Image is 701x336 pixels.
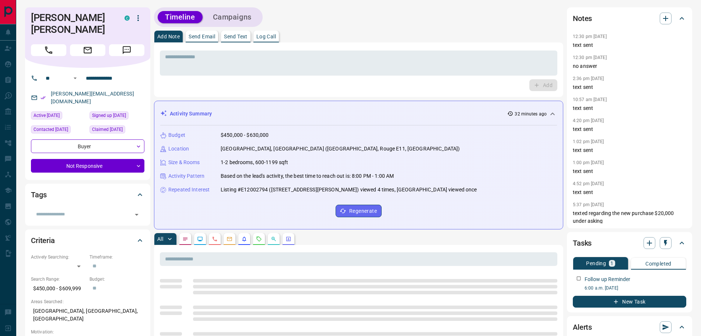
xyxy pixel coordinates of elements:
[573,13,592,24] h2: Notes
[573,296,686,308] button: New Task
[31,276,86,283] p: Search Range:
[221,172,394,180] p: Based on the lead's activity, the best time to reach out is: 8:00 PM - 1:00 AM
[573,76,604,81] p: 2:36 pm [DATE]
[31,44,66,56] span: Call
[271,236,277,242] svg: Opportunities
[92,126,123,133] span: Claimed [DATE]
[610,261,613,266] p: 1
[125,15,130,21] div: condos.ca
[573,41,686,49] p: text sent
[573,188,686,196] p: text sent
[31,139,144,153] div: Buyer
[182,236,188,242] svg: Notes
[645,261,672,266] p: Completed
[256,236,262,242] svg: Requests
[221,159,288,166] p: 1-2 bedrooms, 600-1199 sqft
[90,254,144,260] p: Timeframe:
[573,167,686,175] p: text sent
[573,181,604,186] p: 4:52 pm [DATE]
[212,236,218,242] svg: Calls
[585,285,686,291] p: 6:00 a.m. [DATE]
[573,55,607,60] p: 12:30 pm [DATE]
[285,236,291,242] svg: Agent Actions
[168,131,185,139] p: Budget
[31,329,144,335] p: Motivation:
[336,205,382,217] button: Regenerate
[573,34,607,39] p: 12:30 pm [DATE]
[573,160,604,165] p: 1:00 pm [DATE]
[168,145,189,153] p: Location
[573,139,604,144] p: 1:02 pm [DATE]
[92,112,126,119] span: Signed up [DATE]
[573,97,607,102] p: 10:57 am [DATE]
[573,104,686,112] p: text sent
[221,145,460,153] p: [GEOGRAPHIC_DATA], [GEOGRAPHIC_DATA] ([GEOGRAPHIC_DATA], Rouge E11, [GEOGRAPHIC_DATA])
[31,305,144,325] p: [GEOGRAPHIC_DATA], [GEOGRAPHIC_DATA], [GEOGRAPHIC_DATA]
[41,95,46,100] svg: Email Verified
[31,186,144,204] div: Tags
[109,44,144,56] span: Message
[221,186,477,194] p: Listing #E12002794 ([STREET_ADDRESS][PERSON_NAME]) viewed 4 times, [GEOGRAPHIC_DATA] viewed once
[34,126,68,133] span: Contacted [DATE]
[168,186,210,194] p: Repeated Interest
[90,111,144,122] div: Tue Dec 29 2015
[197,236,203,242] svg: Lead Browsing Activity
[70,44,105,56] span: Email
[31,235,55,246] h2: Criteria
[227,236,232,242] svg: Emails
[573,318,686,336] div: Alerts
[31,125,86,136] div: Fri Oct 03 2025
[206,11,259,23] button: Campaigns
[31,283,86,295] p: $450,000 - $609,999
[71,74,80,83] button: Open
[160,107,557,121] div: Activity Summary32 minutes ago
[31,232,144,249] div: Criteria
[157,34,180,39] p: Add Note
[31,12,113,35] h1: [PERSON_NAME] [PERSON_NAME]
[573,146,686,154] p: text sent
[573,209,686,225] p: texted regarding the new purchase $20,000 under asking
[585,276,630,283] p: Follow up Reminder
[573,62,686,70] p: no answer
[31,298,144,305] p: Areas Searched:
[573,237,592,249] h2: Tasks
[31,159,144,173] div: Not Responsive
[573,83,686,91] p: text sent
[573,234,686,252] div: Tasks
[515,111,547,117] p: 32 minutes ago
[189,34,215,39] p: Send Email
[573,118,604,123] p: 4:20 pm [DATE]
[157,236,163,242] p: All
[221,131,269,139] p: $450,000 - $630,000
[31,189,46,201] h2: Tags
[31,111,86,122] div: Tue Oct 14 2025
[241,236,247,242] svg: Listing Alerts
[90,125,144,136] div: Wed Oct 11 2023
[573,202,604,207] p: 5:37 pm [DATE]
[573,321,592,333] h2: Alerts
[90,276,144,283] p: Budget:
[168,172,204,180] p: Activity Pattern
[170,110,212,118] p: Activity Summary
[158,11,203,23] button: Timeline
[51,91,134,104] a: [PERSON_NAME][EMAIL_ADDRESS][DOMAIN_NAME]
[132,209,142,220] button: Open
[224,34,248,39] p: Send Text
[34,112,60,119] span: Active [DATE]
[168,159,200,166] p: Size & Rooms
[586,261,606,266] p: Pending
[573,10,686,27] div: Notes
[31,254,86,260] p: Actively Searching:
[256,34,276,39] p: Log Call
[573,125,686,133] p: text sent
